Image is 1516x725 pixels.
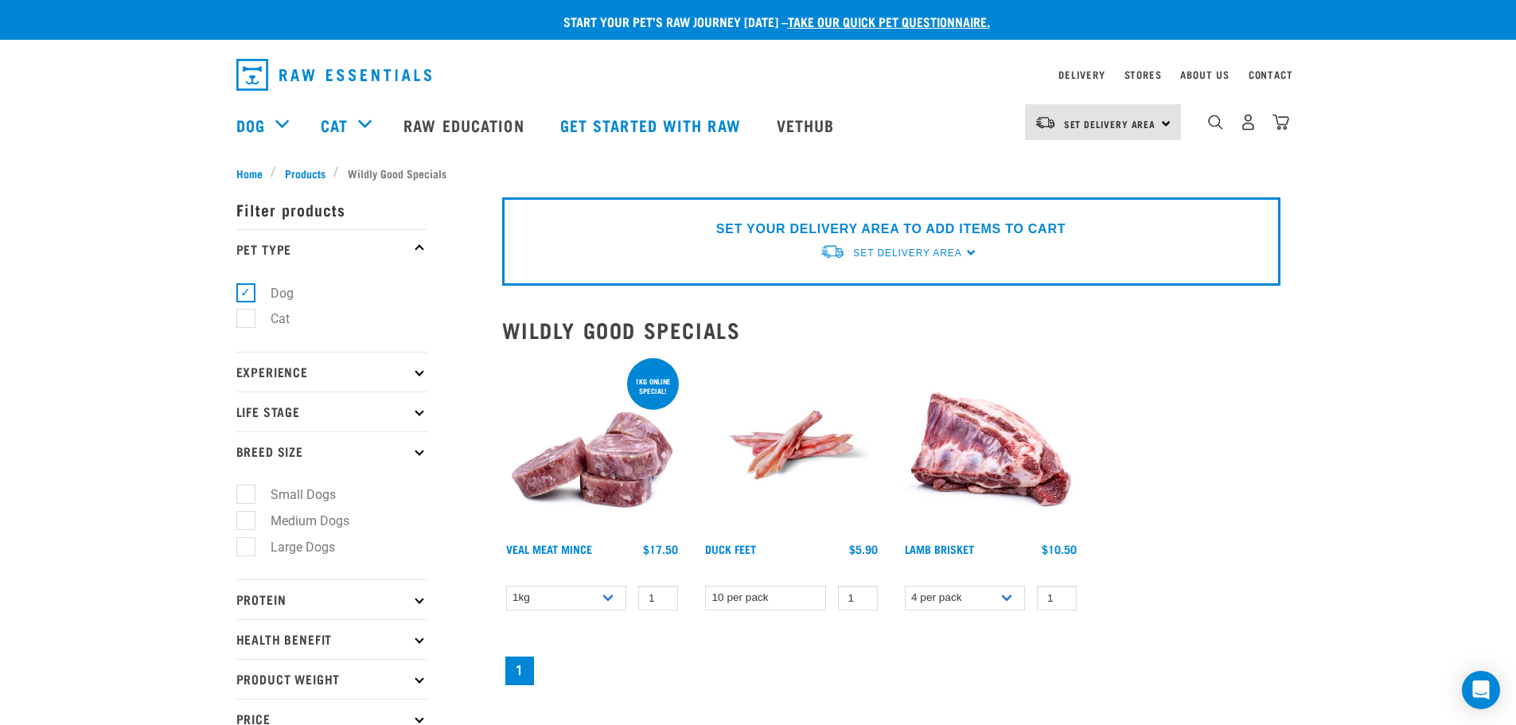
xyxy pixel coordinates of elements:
[643,543,678,555] div: $17.50
[1124,72,1162,77] a: Stores
[236,165,271,181] a: Home
[1064,121,1156,127] span: Set Delivery Area
[761,93,855,157] a: Vethub
[1208,115,1223,130] img: home-icon-1@2x.png
[1058,72,1105,77] a: Delivery
[502,318,1280,342] h2: Wildly Good Specials
[236,165,1280,181] nav: breadcrumbs
[502,355,683,536] img: 1160 Veal Meat Mince Medallions 01
[1462,671,1500,709] div: Open Intercom Messenger
[276,165,333,181] a: Products
[236,619,427,659] p: Health Benefit
[716,220,1066,239] p: SET YOUR DELIVERY AREA TO ADD ITEMS TO CART
[236,113,265,137] a: Dog
[1042,543,1077,555] div: $10.50
[1037,586,1077,610] input: 1
[1180,72,1229,77] a: About Us
[236,189,427,229] p: Filter products
[245,511,356,531] label: Medium Dogs
[285,165,325,181] span: Products
[236,392,427,431] p: Life Stage
[505,657,534,685] a: Page 1
[544,93,761,157] a: Get started with Raw
[236,352,427,392] p: Experience
[236,431,427,471] p: Breed Size
[849,543,878,555] div: $5.90
[853,248,961,259] span: Set Delivery Area
[245,537,341,557] label: Large Dogs
[236,229,427,269] p: Pet Type
[236,165,263,181] span: Home
[1272,114,1289,131] img: home-icon@2x.png
[245,485,342,505] label: Small Dogs
[1249,72,1293,77] a: Contact
[901,355,1081,536] img: 1240 Lamb Brisket Pieces 01
[1240,114,1257,131] img: user.png
[627,369,679,403] div: 1kg online special!
[236,59,431,91] img: Raw Essentials Logo
[502,653,1280,688] nav: pagination
[820,244,845,260] img: van-moving.png
[388,93,544,157] a: Raw Education
[236,659,427,699] p: Product Weight
[245,309,296,329] label: Cat
[905,546,974,552] a: Lamb Brisket
[788,18,990,25] a: take our quick pet questionnaire.
[701,355,882,536] img: Raw Essentials Duck Feet Raw Meaty Bones For Dogs
[224,53,1293,97] nav: dropdown navigation
[638,586,678,610] input: 1
[245,283,300,303] label: Dog
[236,579,427,619] p: Protein
[1035,115,1056,130] img: van-moving.png
[506,546,592,552] a: Veal Meat Mince
[838,586,878,610] input: 1
[705,546,756,552] a: Duck Feet
[321,113,348,137] a: Cat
